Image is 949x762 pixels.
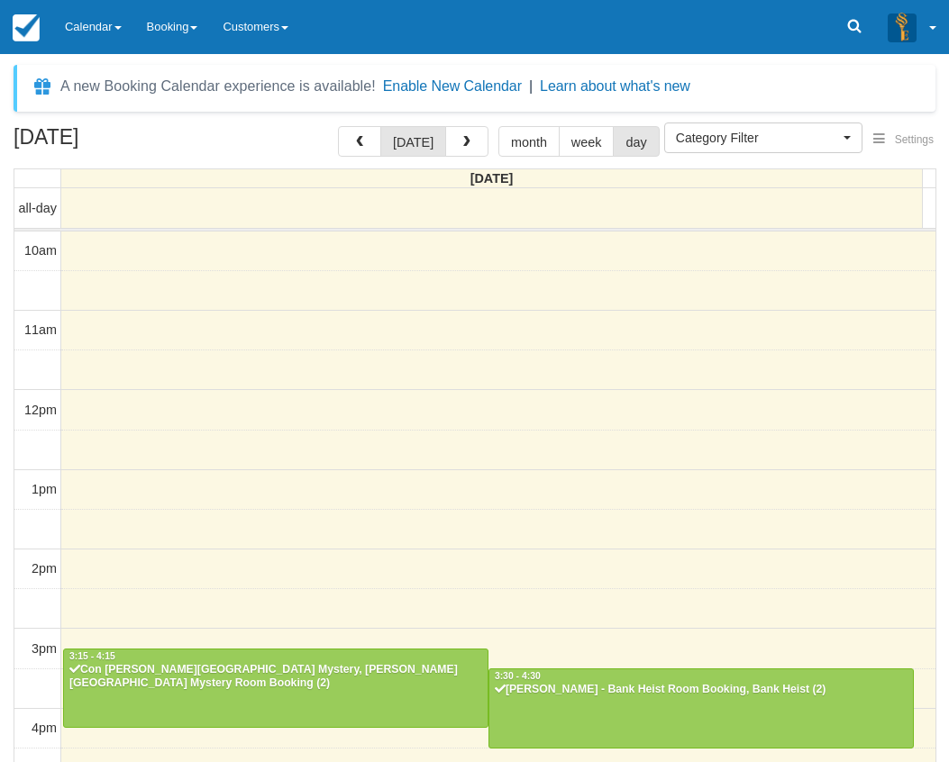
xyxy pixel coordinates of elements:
img: A3 [888,13,917,41]
span: [DATE] [470,171,514,186]
span: 2pm [32,561,57,576]
span: 4pm [32,721,57,735]
span: Settings [895,133,934,146]
button: Category Filter [664,122,862,153]
button: day [613,126,659,157]
span: | [529,78,533,94]
span: 1pm [32,482,57,496]
div: [PERSON_NAME] - Bank Heist Room Booking, Bank Heist (2) [494,683,908,697]
span: 3pm [32,641,57,656]
a: 3:30 - 4:30[PERSON_NAME] - Bank Heist Room Booking, Bank Heist (2) [488,668,914,748]
button: month [498,126,560,157]
button: Settings [862,127,944,153]
span: 12pm [24,403,57,417]
a: Learn about what's new [540,78,690,94]
div: Con [PERSON_NAME][GEOGRAPHIC_DATA] Mystery, [PERSON_NAME][GEOGRAPHIC_DATA] Mystery Room Booking (2) [68,663,483,692]
span: 11am [24,322,57,337]
button: Enable New Calendar [383,77,522,95]
span: Category Filter [676,129,839,147]
button: week [559,126,615,157]
span: 10am [24,243,57,258]
h2: [DATE] [14,126,242,159]
img: checkfront-main-nav-mini-logo.png [13,14,40,41]
button: [DATE] [380,126,446,157]
span: 3:15 - 4:15 [69,651,115,661]
span: 3:30 - 4:30 [495,671,541,681]
a: 3:15 - 4:15Con [PERSON_NAME][GEOGRAPHIC_DATA] Mystery, [PERSON_NAME][GEOGRAPHIC_DATA] Mystery Roo... [63,649,488,728]
div: A new Booking Calendar experience is available! [60,76,376,97]
span: all-day [19,201,57,215]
